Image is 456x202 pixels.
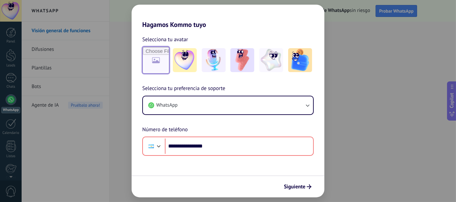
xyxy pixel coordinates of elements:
button: WhatsApp [143,96,313,114]
span: Siguiente [284,184,305,189]
span: Selecciona tu avatar [142,35,188,44]
h2: Hagamos Kommo tuyo [132,5,324,29]
button: Siguiente [281,181,314,192]
span: WhatsApp [156,102,177,109]
img: -5.jpeg [288,48,312,72]
div: Argentina: + 54 [145,139,158,153]
span: Selecciona tu preferencia de soporte [142,84,225,93]
img: -1.jpeg [173,48,197,72]
img: -2.jpeg [202,48,226,72]
span: Número de teléfono [142,126,188,134]
img: -4.jpeg [259,48,283,72]
img: -3.jpeg [230,48,254,72]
